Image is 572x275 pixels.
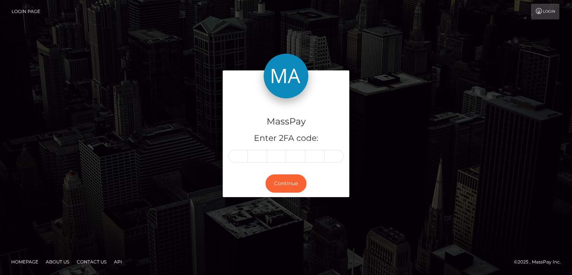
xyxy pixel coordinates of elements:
[514,258,566,266] div: © 2025 , MassPay Inc.
[12,4,40,19] a: Login Page
[8,256,41,268] a: Homepage
[111,256,125,268] a: API
[228,115,344,128] h4: MassPay
[43,256,72,268] a: About Us
[264,54,308,98] img: MassPay
[228,133,344,144] h5: Enter 2FA code:
[74,256,109,268] a: Contact Us
[266,174,306,193] button: Continue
